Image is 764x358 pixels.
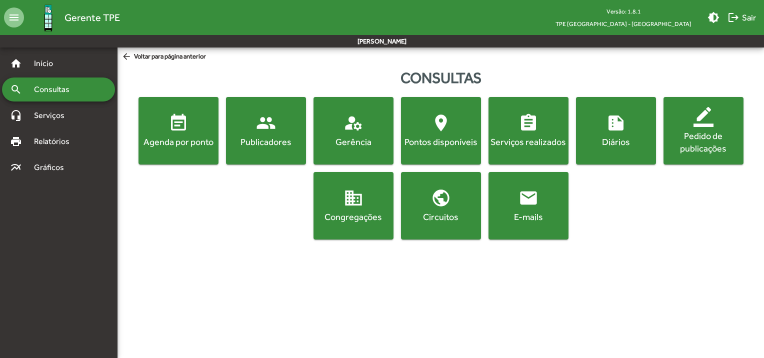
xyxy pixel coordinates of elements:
[488,97,568,164] button: Serviços realizados
[28,161,77,173] span: Gráficos
[117,66,764,89] div: Consultas
[10,161,22,173] mat-icon: multiline_chart
[488,172,568,239] button: E-mails
[403,135,479,148] div: Pontos disponíveis
[518,113,538,133] mat-icon: assignment
[121,51,134,62] mat-icon: arrow_back
[606,113,626,133] mat-icon: summarize
[663,97,743,164] button: Pedido de publicações
[256,113,276,133] mat-icon: people
[315,135,391,148] div: Gerência
[313,172,393,239] button: Congregações
[578,135,654,148] div: Diários
[315,210,391,223] div: Congregações
[576,97,656,164] button: Diários
[547,5,699,17] div: Versão: 1.8.1
[228,135,304,148] div: Publicadores
[138,97,218,164] button: Agenda por ponto
[10,109,22,121] mat-icon: headset_mic
[32,1,64,34] img: Logo
[226,97,306,164] button: Publicadores
[723,8,760,26] button: Sair
[665,129,741,154] div: Pedido de publicações
[343,113,363,133] mat-icon: manage_accounts
[727,11,739,23] mat-icon: logout
[401,97,481,164] button: Pontos disponíveis
[490,210,566,223] div: E-mails
[28,109,78,121] span: Serviços
[693,107,713,127] mat-icon: border_color
[547,17,699,30] span: TPE [GEOGRAPHIC_DATA] - [GEOGRAPHIC_DATA]
[401,172,481,239] button: Circuitos
[121,51,206,62] span: Voltar para página anterior
[431,113,451,133] mat-icon: location_on
[727,8,756,26] span: Sair
[490,135,566,148] div: Serviços realizados
[10,83,22,95] mat-icon: search
[403,210,479,223] div: Circuitos
[707,11,719,23] mat-icon: brightness_medium
[343,188,363,208] mat-icon: domain
[24,1,120,34] a: Gerente TPE
[140,135,216,148] div: Agenda por ponto
[28,57,67,69] span: Início
[28,135,82,147] span: Relatórios
[10,57,22,69] mat-icon: home
[28,83,82,95] span: Consultas
[10,135,22,147] mat-icon: print
[518,188,538,208] mat-icon: email
[431,188,451,208] mat-icon: public
[4,7,24,27] mat-icon: menu
[313,97,393,164] button: Gerência
[64,9,120,25] span: Gerente TPE
[168,113,188,133] mat-icon: event_note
